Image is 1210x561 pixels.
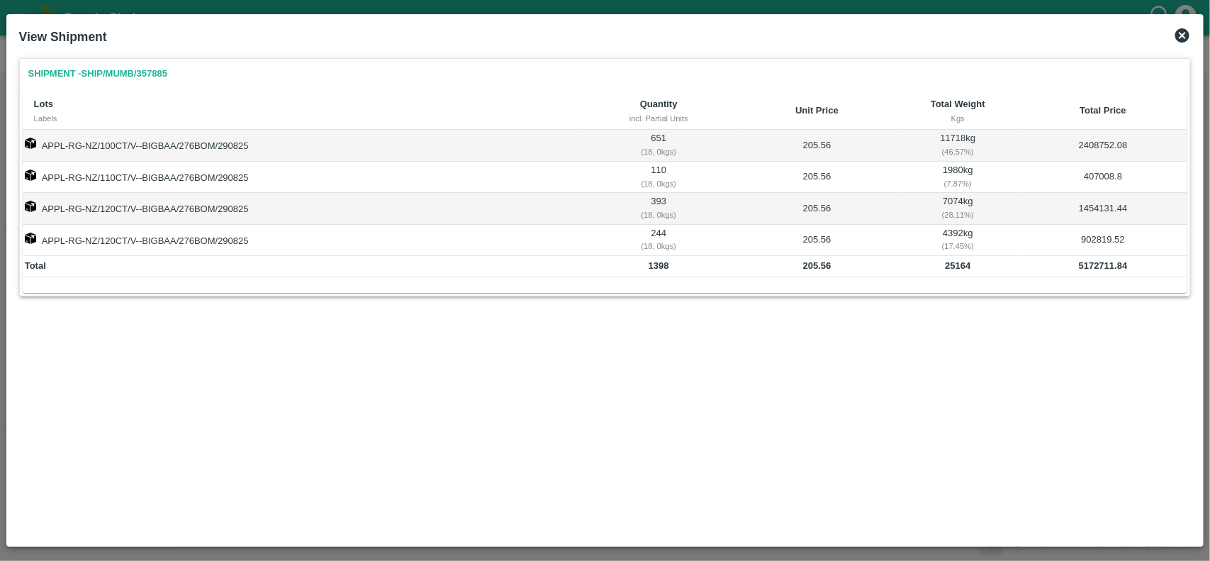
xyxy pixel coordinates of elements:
[1079,260,1128,271] b: 5172711.84
[736,193,897,224] td: 205.56
[1019,130,1187,161] td: 2408752.08
[897,162,1019,193] td: 1980 kg
[931,99,985,109] b: Total Weight
[897,225,1019,256] td: 4392 kg
[1019,162,1187,193] td: 407008.8
[583,145,735,158] div: ( 18, 0 kgs)
[583,209,735,221] div: ( 18, 0 kgs)
[945,260,970,271] b: 25164
[736,162,897,193] td: 205.56
[736,130,897,161] td: 205.56
[23,62,174,87] a: Shipment -SHIP/MUMB/357885
[581,130,736,161] td: 651
[583,177,735,190] div: ( 18, 0 kgs)
[897,130,1019,161] td: 11718 kg
[900,145,1016,158] div: ( 46.57 %)
[25,170,36,181] img: box
[1080,105,1126,116] b: Total Price
[900,177,1016,190] div: ( 7.87 %)
[1019,193,1187,224] td: 1454131.44
[34,99,53,109] b: Lots
[581,225,736,256] td: 244
[23,162,581,193] td: APPL-RG-NZ/110CT/V--BIGBAA/276BOM/290825
[19,30,107,44] b: View Shipment
[900,209,1016,221] div: ( 28.11 %)
[25,260,46,271] b: Total
[803,260,831,271] b: 205.56
[649,260,669,271] b: 1398
[581,193,736,224] td: 393
[34,112,570,125] div: Labels
[909,112,1007,125] div: Kgs
[1019,225,1187,256] td: 902819.52
[23,225,581,256] td: APPL-RG-NZ/120CT/V--BIGBAA/276BOM/290825
[23,193,581,224] td: APPL-RG-NZ/120CT/V--BIGBAA/276BOM/290825
[640,99,678,109] b: Quantity
[592,112,725,125] div: incl. Partial Units
[897,193,1019,224] td: 7074 kg
[736,225,897,256] td: 205.56
[900,240,1016,252] div: ( 17.45 %)
[583,240,735,252] div: ( 18, 0 kgs)
[795,105,839,116] b: Unit Price
[25,233,36,244] img: box
[25,138,36,149] img: box
[581,162,736,193] td: 110
[25,201,36,212] img: box
[23,130,581,161] td: APPL-RG-NZ/100CT/V--BIGBAA/276BOM/290825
